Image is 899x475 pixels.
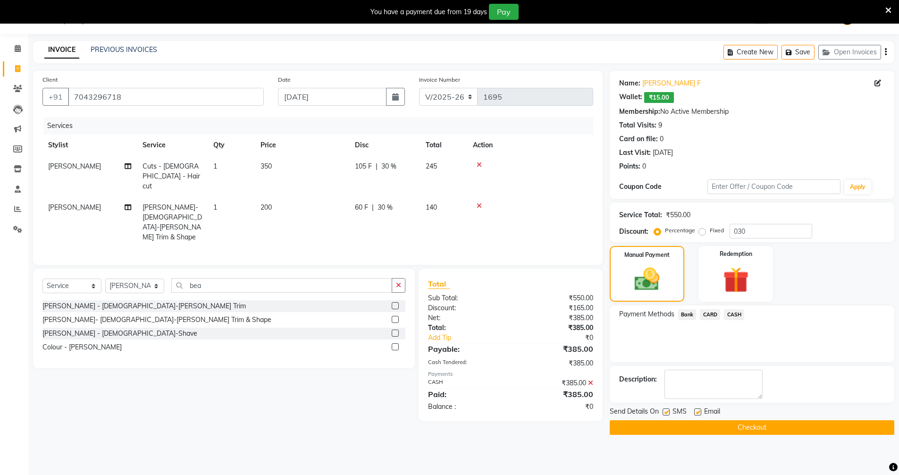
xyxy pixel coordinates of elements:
[665,226,695,235] label: Percentage
[707,179,840,194] input: Enter Offer / Coupon Code
[619,107,885,117] div: No Active Membership
[171,278,392,293] input: Search or Scan
[610,420,894,435] button: Checkout
[426,203,437,212] span: 140
[678,309,697,320] span: Bank
[213,203,217,212] span: 1
[421,389,511,400] div: Paid:
[213,162,217,170] span: 1
[421,358,511,368] div: Cash Tendered:
[355,203,368,212] span: 60 F
[68,88,264,106] input: Search by Name/Mobile/Email/Code
[143,162,200,190] span: Cuts - [DEMOGRAPHIC_DATA] - Haircut
[619,161,640,171] div: Points:
[421,293,511,303] div: Sub Total:
[781,45,815,59] button: Save
[42,342,122,352] div: Colour - [PERSON_NAME]
[208,135,255,156] th: Qty
[642,78,701,88] a: [PERSON_NAME] F
[467,135,593,156] th: Action
[700,309,720,320] span: CARD
[619,309,674,319] span: Payment Methods
[42,135,137,156] th: Stylist
[42,301,246,311] div: [PERSON_NAME] - [DEMOGRAPHIC_DATA]-[PERSON_NAME] Trim
[421,343,511,355] div: Payable:
[372,203,374,212] span: |
[381,161,396,171] span: 30 %
[48,162,101,170] span: [PERSON_NAME]
[426,162,437,170] span: 245
[378,203,393,212] span: 30 %
[720,250,752,258] label: Redemption
[42,315,271,325] div: [PERSON_NAME]- [DEMOGRAPHIC_DATA]-[PERSON_NAME] Trim & Shape
[619,78,640,88] div: Name:
[511,343,600,355] div: ₹385.00
[619,120,656,130] div: Total Visits:
[660,134,664,144] div: 0
[48,203,101,212] span: [PERSON_NAME]
[421,378,511,388] div: CASH
[42,88,69,106] button: +91
[526,333,600,343] div: ₹0
[421,313,511,323] div: Net:
[91,45,157,54] a: PREVIOUS INVOICES
[653,148,673,158] div: [DATE]
[421,402,511,412] div: Balance :
[419,76,460,84] label: Invoice Number
[644,92,674,103] span: ₹15.00
[376,161,378,171] span: |
[420,135,467,156] th: Total
[619,107,660,117] div: Membership:
[511,378,600,388] div: ₹385.00
[666,210,690,220] div: ₹550.00
[260,203,272,212] span: 200
[818,45,881,59] button: Open Invoices
[511,402,600,412] div: ₹0
[511,323,600,333] div: ₹385.00
[428,279,450,289] span: Total
[511,303,600,313] div: ₹165.00
[42,76,58,84] label: Client
[619,182,708,192] div: Coupon Code
[489,4,519,20] button: Pay
[610,407,659,418] span: Send Details On
[723,45,778,59] button: Create New
[511,313,600,323] div: ₹385.00
[421,333,525,343] a: Add Tip
[642,161,646,171] div: 0
[349,135,420,156] th: Disc
[511,293,600,303] div: ₹550.00
[511,389,600,400] div: ₹385.00
[43,117,600,135] div: Services
[619,148,651,158] div: Last Visit:
[143,203,202,241] span: [PERSON_NAME]- [DEMOGRAPHIC_DATA]-[PERSON_NAME] Trim & Shape
[428,370,593,378] div: Payments
[704,407,720,418] span: Email
[355,161,372,171] span: 105 F
[370,7,487,17] div: You have a payment due from 19 days
[658,120,662,130] div: 9
[511,358,600,368] div: ₹385.00
[619,374,657,384] div: Description:
[619,227,648,237] div: Discount:
[421,323,511,333] div: Total:
[421,303,511,313] div: Discount:
[137,135,208,156] th: Service
[672,407,687,418] span: SMS
[260,162,272,170] span: 350
[619,92,642,103] div: Wallet:
[278,76,291,84] label: Date
[715,264,757,296] img: _gift.svg
[724,309,744,320] span: CASH
[255,135,349,156] th: Price
[619,134,658,144] div: Card on file:
[42,329,197,339] div: [PERSON_NAME] - [DEMOGRAPHIC_DATA]-Shave
[710,226,724,235] label: Fixed
[624,251,670,259] label: Manual Payment
[844,180,871,194] button: Apply
[44,42,79,59] a: INVOICE
[619,210,662,220] div: Service Total:
[627,265,667,294] img: _cash.svg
